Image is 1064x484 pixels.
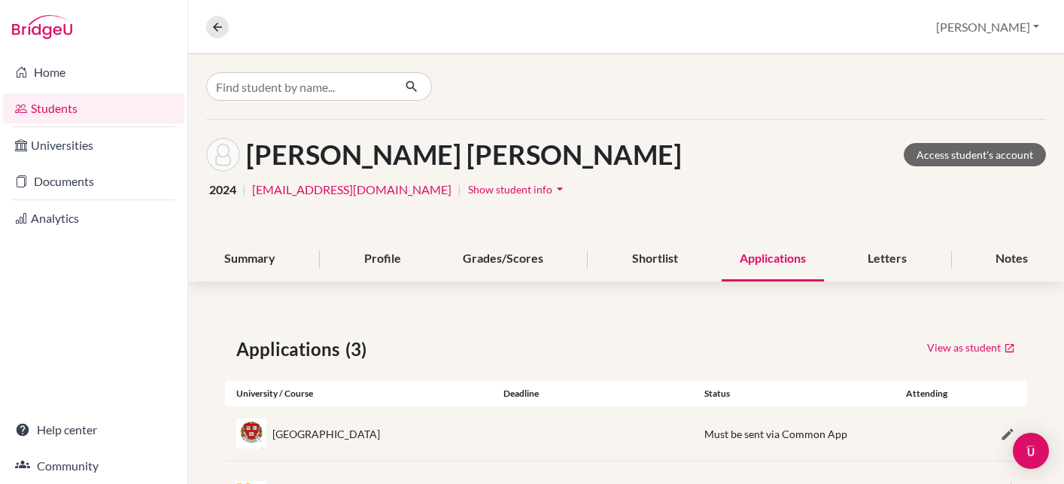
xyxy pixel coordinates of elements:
span: Show student info [468,183,552,196]
span: Must be sent via Common App [704,428,847,440]
i: arrow_drop_down [552,181,567,196]
a: Universities [3,130,184,160]
h1: [PERSON_NAME] [PERSON_NAME] [246,139,682,171]
img: us_har_81u94qpg.jpeg [236,419,266,449]
div: Letters [850,237,925,282]
span: Applications [236,336,345,363]
div: Shortlist [614,237,696,282]
span: | [242,181,246,199]
a: Access student's account [904,143,1046,166]
div: Attending [893,387,960,400]
div: Notes [977,237,1046,282]
div: Profile [346,237,419,282]
div: [GEOGRAPHIC_DATA] [272,426,380,442]
button: Show student infoarrow_drop_down [467,178,568,201]
a: Help center [3,415,184,445]
span: 2024 [209,181,236,199]
a: View as student [926,336,1016,359]
img: Shaan Sandeep DESAI's avatar [206,138,240,172]
div: Summary [206,237,293,282]
a: Students [3,93,184,123]
span: (3) [345,336,372,363]
div: Status [693,387,894,400]
a: Documents [3,166,184,196]
div: Open Intercom Messenger [1013,433,1049,469]
div: Grades/Scores [445,237,561,282]
div: Deadline [492,387,693,400]
a: Community [3,451,184,481]
button: [PERSON_NAME] [929,13,1046,41]
input: Find student by name... [206,72,393,101]
div: Applications [722,237,824,282]
a: Analytics [3,203,184,233]
span: | [458,181,461,199]
img: Bridge-U [12,15,72,39]
a: Home [3,57,184,87]
a: [EMAIL_ADDRESS][DOMAIN_NAME] [252,181,451,199]
div: University / Course [225,387,492,400]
